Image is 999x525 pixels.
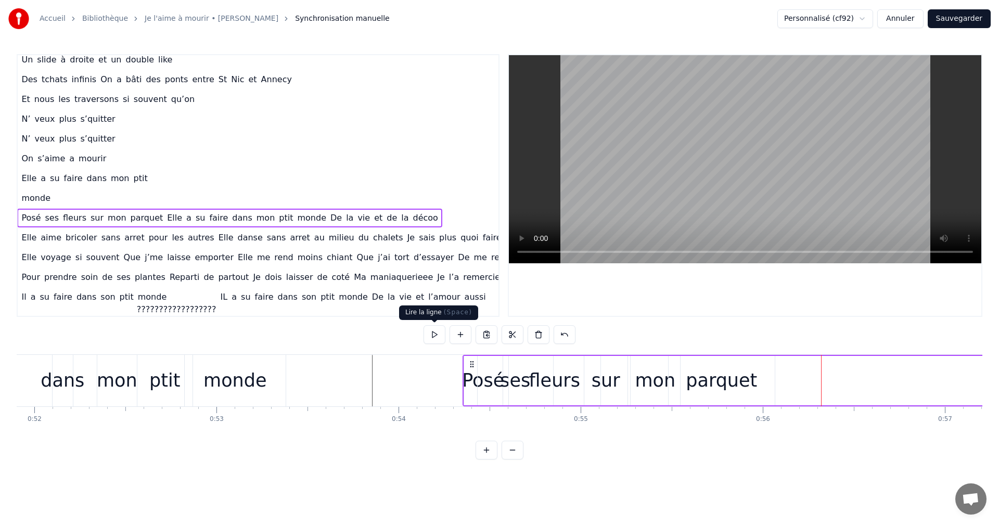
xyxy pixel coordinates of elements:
a: Bibliothèque [82,14,128,24]
span: fleurs [62,212,87,224]
span: su [240,291,251,303]
span: plus [438,232,457,244]
span: faire [254,291,275,303]
div: Lire la ligne [399,305,478,320]
div: 0:52 [28,415,42,424]
span: parquet [130,212,164,224]
span: Un [20,54,34,66]
span: a [230,291,238,303]
button: Sauvegarder [928,9,991,28]
span: De [371,291,385,303]
span: quoi [459,232,480,244]
span: mon [107,212,127,224]
span: monde [338,291,369,303]
div: 0:54 [392,415,406,424]
span: voyage [40,251,72,263]
div: 0:55 [574,415,588,424]
span: et [415,291,425,303]
span: veux [34,113,56,125]
span: monde ?????????????????? [137,291,217,315]
span: j’me [144,251,164,263]
span: Elle [20,172,37,184]
span: de [386,212,398,224]
span: monde [296,212,327,224]
span: des [145,73,161,85]
div: Ouvrir le chat [955,483,987,515]
span: coté [330,271,351,283]
span: du [357,232,370,244]
span: plus [58,113,77,125]
span: dans [231,212,253,224]
span: Nic [230,73,245,85]
span: On [99,73,113,85]
span: tchats [41,73,69,85]
span: bâti [125,73,143,85]
div: sur [592,367,620,394]
span: Synchronisation manuelle [295,14,390,24]
span: et [247,73,258,85]
span: rend [273,251,294,263]
span: De [329,212,343,224]
span: infinis [71,73,98,85]
span: tort [393,251,411,263]
div: 0:57 [938,415,952,424]
div: 0:56 [756,415,770,424]
span: autres [187,232,215,244]
span: maniaquerieee [369,271,434,283]
span: N’ [20,133,31,145]
span: arret [289,232,311,244]
span: faire [53,291,73,303]
span: double [125,54,156,66]
span: plus [58,133,77,145]
span: danse [236,232,263,244]
span: su [49,172,60,184]
span: Annecy [260,73,293,85]
span: veux [34,133,56,145]
span: souvent [85,251,121,263]
span: sur [89,212,105,224]
span: de [101,271,113,283]
div: dans [41,367,84,394]
span: Pour [20,271,41,283]
span: souvent [133,93,168,105]
span: de [316,271,328,283]
span: sans [100,232,122,244]
span: su [39,291,50,303]
span: droite [69,54,95,66]
span: Elle [237,251,254,263]
span: sais [418,232,436,244]
span: ptit [133,172,149,184]
span: faire [208,212,229,224]
span: Que [123,251,142,263]
span: si [122,93,131,105]
span: bricoler [65,232,98,244]
span: laisser [285,271,314,283]
span: Il [20,291,27,303]
div: mon [97,367,137,394]
span: ptit [319,291,336,303]
span: ptit [278,212,294,224]
span: et [373,212,383,224]
span: ptit [119,291,135,303]
span: a [116,73,123,85]
span: arret [123,232,145,244]
span: chiant [326,251,354,263]
span: faire [482,232,503,244]
span: nous [33,93,55,105]
span: dans [86,172,108,184]
span: like [157,54,173,66]
span: IL [220,291,229,303]
span: sans [266,232,287,244]
span: ses [116,271,132,283]
span: Reparti [169,271,201,283]
a: Je l'aime à mourir • [PERSON_NAME] [145,14,278,24]
span: monde [20,192,52,204]
span: mourir [78,152,107,164]
span: la [400,212,409,224]
div: fleurs [529,367,580,394]
span: l’a [448,271,460,283]
span: aussi [464,291,487,303]
span: partout [217,271,250,283]
span: Je [252,271,262,283]
div: 0:53 [210,415,224,424]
